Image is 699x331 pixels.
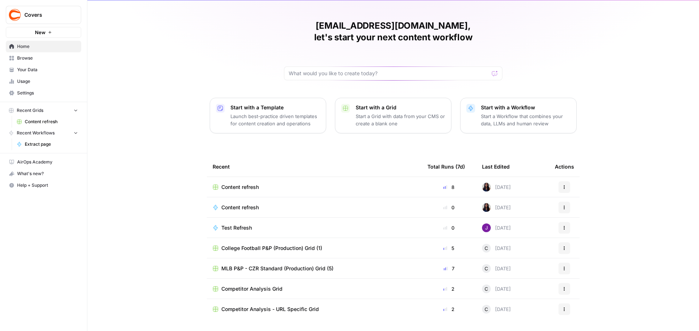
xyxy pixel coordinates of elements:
[230,104,320,111] p: Start with a Template
[17,159,78,165] span: AirOps Academy
[482,305,511,314] div: [DATE]
[481,104,570,111] p: Start with a Workflow
[482,264,511,273] div: [DATE]
[485,285,488,292] span: C
[460,98,577,133] button: Start with a WorkflowStart a Workflow that combines your data, LLMs and human review
[210,98,326,133] button: Start with a TemplateLaunch best-practice driven templates for content creation and operations
[8,8,21,21] img: Covers Logo
[221,224,252,231] span: Test Refresh
[213,306,416,313] a: Competitor Analysis - URL Specific Grid
[13,138,81,150] a: Extract page
[25,141,78,148] span: Extract page
[17,55,78,61] span: Browse
[17,78,78,85] span: Usage
[482,223,491,232] img: nj1ssy6o3lyd6ijko0eoja4aphzn
[213,265,416,272] a: MLB P&P - CZR Standard (Production) Grid (5)
[221,265,333,272] span: MLB P&P - CZR Standard (Production) Grid (5)
[482,183,491,191] img: rox323kbkgutb4wcij4krxobkpon
[230,113,320,127] p: Launch best-practice driven templates for content creation and operations
[6,156,81,168] a: AirOps Academy
[17,182,78,189] span: Help + Support
[17,90,78,96] span: Settings
[221,183,259,191] span: Content refresh
[485,306,488,313] span: C
[427,157,465,177] div: Total Runs (7d)
[482,244,511,253] div: [DATE]
[485,265,488,272] span: C
[335,98,451,133] button: Start with a GridStart a Grid with data from your CMS or create a blank one
[6,6,81,24] button: Workspace: Covers
[17,107,43,114] span: Recent Grids
[356,113,445,127] p: Start a Grid with data from your CMS or create a blank one
[6,64,81,76] a: Your Data
[17,66,78,73] span: Your Data
[356,104,445,111] p: Start with a Grid
[221,306,319,313] span: Competitor Analysis - URL Specific Grid
[6,52,81,64] a: Browse
[24,11,68,19] span: Covers
[6,128,81,138] button: Recent Workflows
[482,183,511,191] div: [DATE]
[221,285,283,292] span: Competitor Analysis Grid
[6,87,81,99] a: Settings
[427,183,470,191] div: 8
[213,224,416,231] a: Test Refresh
[213,245,416,252] a: College Football P&P (Production) Grid (1)
[13,116,81,128] a: Content refresh
[213,204,416,211] a: Content refresh
[289,70,489,77] input: What would you like to create today?
[482,284,511,293] div: [DATE]
[482,223,511,232] div: [DATE]
[6,76,81,87] a: Usage
[17,43,78,50] span: Home
[482,157,510,177] div: Last Edited
[213,285,416,292] a: Competitor Analysis Grid
[25,118,78,125] span: Content refresh
[427,245,470,252] div: 5
[6,105,81,116] button: Recent Grids
[6,27,81,38] button: New
[6,41,81,52] a: Home
[482,203,511,212] div: [DATE]
[6,168,81,179] div: What's new?
[427,204,470,211] div: 0
[284,20,502,43] h1: [EMAIL_ADDRESS][DOMAIN_NAME], let's start your next content workflow
[485,245,488,252] span: C
[481,113,570,127] p: Start a Workflow that combines your data, LLMs and human review
[6,179,81,191] button: Help + Support
[35,29,46,36] span: New
[427,306,470,313] div: 2
[17,130,55,136] span: Recent Workflows
[427,224,470,231] div: 0
[213,157,416,177] div: Recent
[427,265,470,272] div: 7
[221,245,322,252] span: College Football P&P (Production) Grid (1)
[427,285,470,292] div: 2
[213,183,416,191] a: Content refresh
[482,203,491,212] img: rox323kbkgutb4wcij4krxobkpon
[6,168,81,179] button: What's new?
[555,157,574,177] div: Actions
[221,204,259,211] span: Content refresh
